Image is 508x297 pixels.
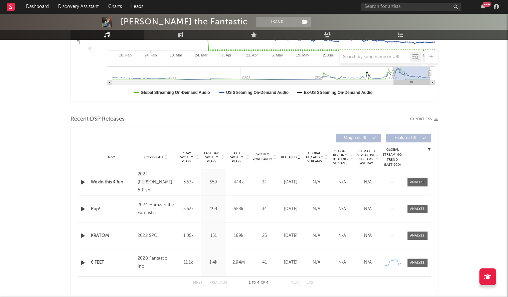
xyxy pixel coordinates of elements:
div: 2.94M [228,259,249,266]
div: N/A [331,233,353,239]
div: N/A [305,233,328,239]
div: N/A [357,259,379,266]
button: Last [307,281,315,285]
div: 1 4 4 [240,279,277,287]
div: [PERSON_NAME] the Fantastic [121,17,248,27]
button: 99+ [481,4,485,9]
text: Global Streaming On-Demand Audio [141,90,210,95]
div: 3.53k [178,179,199,186]
div: 11.1k [178,259,199,266]
text: US Streaming On-Demand Audio [226,90,288,95]
input: Search for artists [361,3,461,11]
div: 558k [228,206,249,212]
text: Ex-US Streaming On-Demand Audio [304,90,372,95]
span: Estimated % Playlist Streams Last Day [357,149,375,165]
div: 2024 Hamzah the Fantastic [138,201,174,217]
div: N/A [331,179,353,186]
div: 3.53k [178,206,199,212]
div: N/A [357,206,379,212]
div: 41 [253,259,276,266]
span: 7 Day Spotify Plays [178,151,195,163]
text: 0 [88,46,90,50]
div: [DATE] [280,233,302,239]
div: [DATE] [280,259,302,266]
div: 2024 [PERSON_NAME] & Fish [138,170,174,194]
a: 6 FEET [91,259,135,266]
span: to [252,281,256,284]
span: ATD Spotify Plays [228,151,245,163]
div: 444k [228,179,249,186]
div: N/A [305,206,328,212]
span: Last Day Spotify Plays [203,151,220,163]
a: KRATOM [91,233,135,239]
span: Copyright [144,155,164,159]
div: N/A [305,259,328,266]
button: Next [291,281,300,285]
span: Recent DSP Releases [70,115,125,123]
span: Spotify Popularity [252,152,272,162]
div: 2020 Fantastic Inc [138,255,174,271]
div: 151 [203,233,224,239]
div: Global Streaming Trend (Last 60D) [382,147,402,167]
div: 2022 SPC [138,232,174,240]
span: of [261,281,265,284]
button: First [193,281,203,285]
div: 494 [203,206,224,212]
span: Global Rolling 7D Audio Streams [331,149,349,165]
div: 34 [253,179,276,186]
div: N/A [357,179,379,186]
div: [DATE] [280,179,302,186]
div: N/A [357,233,379,239]
span: Originals ( 4 ) [340,136,371,140]
button: Track [256,17,298,27]
div: 99 + [483,2,491,7]
button: Originals(4) [336,134,381,142]
a: We do this 4 fun [91,179,135,186]
text: Luminate Daily Streams [75,2,80,44]
div: Name [91,155,135,160]
div: [DATE] [280,206,302,212]
div: 1.05k [178,233,199,239]
div: 1.4k [203,259,224,266]
div: N/A [331,206,353,212]
span: Released [281,155,297,159]
div: N/A [331,259,353,266]
span: Features ( 0 ) [390,136,421,140]
input: Search by song name or URL [340,54,410,60]
div: 34 [253,206,276,212]
a: Pop! [91,206,135,212]
div: N/A [305,179,328,186]
button: Previous [209,281,227,285]
div: 25 [253,233,276,239]
div: 559 [203,179,224,186]
div: 169k [228,233,249,239]
button: Features(0) [386,134,431,142]
span: Global ATD Audio Streams [305,151,324,163]
button: Export CSV [410,117,438,121]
